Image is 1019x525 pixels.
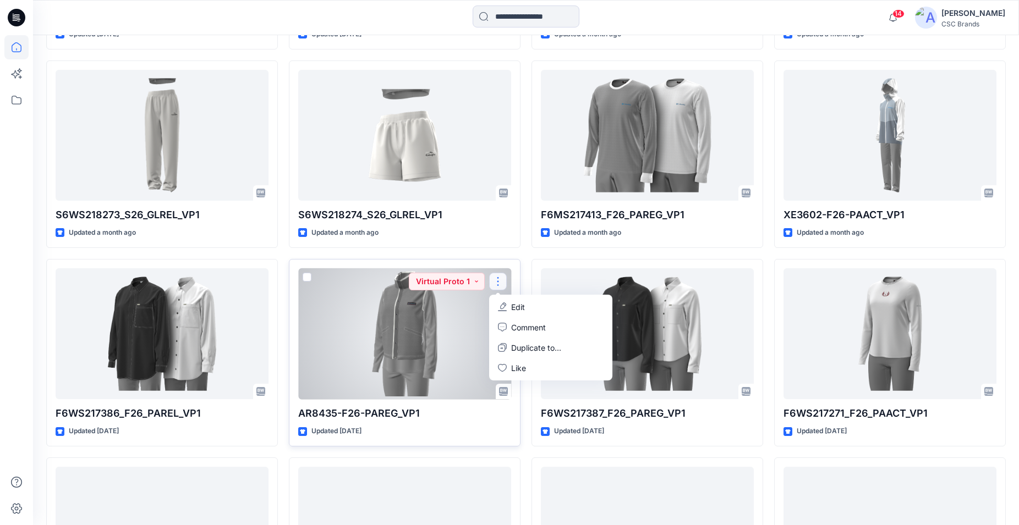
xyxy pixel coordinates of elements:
p: F6WS217387_F26_PAREG_VP1 [541,406,754,421]
a: F6WS217386_F26_PAREL_VP1 [56,268,269,400]
a: S6WS218274_S26_GLREL_VP1 [298,70,511,201]
a: F6WS217387_F26_PAREG_VP1 [541,268,754,400]
p: Updated [DATE] [69,425,119,437]
img: avatar [915,7,937,29]
p: XE3602-F26-PAACT_VP1 [784,207,996,223]
p: F6MS217413_F26_PAREG_VP1 [541,207,754,223]
p: Like [511,362,526,374]
div: CSC Brands [941,20,1005,28]
p: Updated a month ago [311,227,379,239]
p: S6WS218273_S26_GLREL_VP1 [56,207,269,223]
a: F6MS217413_F26_PAREG_VP1 [541,70,754,201]
p: Duplicate to... [511,342,561,353]
p: Updated [DATE] [797,425,847,437]
a: F6WS217271_F26_PAACT_VP1 [784,268,996,400]
p: Updated [DATE] [554,425,604,437]
p: F6WS217386_F26_PAREL_VP1 [56,406,269,421]
div: [PERSON_NAME] [941,7,1005,20]
p: Comment [511,322,546,333]
p: Updated a month ago [69,227,136,239]
p: Updated a month ago [554,227,621,239]
p: Updated [DATE] [311,425,361,437]
a: Edit [491,297,610,317]
p: F6WS217271_F26_PAACT_VP1 [784,406,996,421]
p: Edit [511,301,525,313]
a: S6WS218273_S26_GLREL_VP1 [56,70,269,201]
p: AR8435-F26-PAREG_VP1 [298,406,511,421]
a: AR8435-F26-PAREG_VP1 [298,268,511,400]
p: S6WS218274_S26_GLREL_VP1 [298,207,511,223]
span: 14 [892,9,905,18]
p: Updated a month ago [797,227,864,239]
a: XE3602-F26-PAACT_VP1 [784,70,996,201]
